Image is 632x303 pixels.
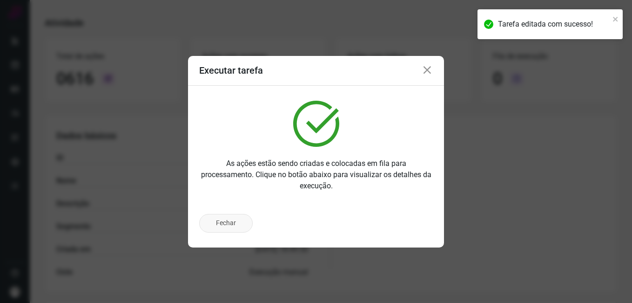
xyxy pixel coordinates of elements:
img: verified.svg [293,101,339,147]
div: Tarefa editada com sucesso! [498,19,610,30]
button: Fechar [199,214,253,233]
p: As ações estão sendo criadas e colocadas em fila para processamento. Clique no botão abaixo para ... [199,158,433,192]
button: close [612,13,619,24]
h3: Executar tarefa [199,65,263,76]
